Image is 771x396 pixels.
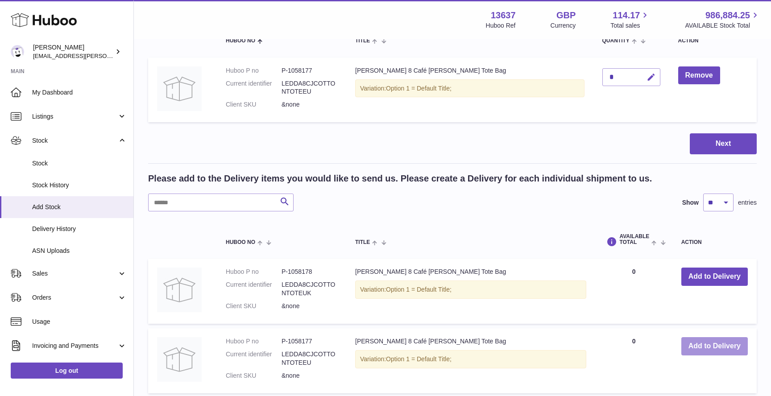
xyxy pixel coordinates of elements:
span: Total sales [610,21,650,30]
span: AVAILABLE Total [619,234,649,245]
td: 0 [595,259,672,324]
span: 986,884.25 [705,9,750,21]
span: Stock [32,159,127,168]
strong: 13637 [491,9,516,21]
span: Huboo no [226,239,255,245]
td: [PERSON_NAME] 8 Café [PERSON_NAME] Tote Bag [346,328,595,393]
span: Add Stock [32,203,127,211]
span: 114.17 [613,9,640,21]
button: Add to Delivery [681,337,748,355]
span: Orders [32,293,117,302]
dt: Current identifier [226,280,282,297]
span: Stock [32,136,117,145]
img: jonny@ledda.co [11,45,24,58]
button: Add to Delivery [681,268,748,286]
dd: P-1058178 [282,268,337,276]
dt: Client SKU [226,302,282,310]
a: 986,884.25 AVAILABLE Stock Total [685,9,760,30]
a: Log out [11,363,123,379]
dt: Huboo P no [226,268,282,276]
dd: LEDDA8CJCOTTONTOTEEU [282,79,337,96]
span: Option 1 = Default Title; [386,286,452,293]
td: 0 [595,328,672,393]
dd: LEDDA8CJCOTTONTOTEEU [282,350,337,367]
span: entries [738,198,757,207]
a: 114.17 Total sales [610,9,650,30]
img: LEDDA 8 Café Josephine Cotton Tote Bag [157,337,202,382]
span: Listings [32,112,117,121]
span: Stock History [32,181,127,190]
span: Invoicing and Payments [32,342,117,350]
span: Sales [32,269,117,278]
button: Next [690,133,757,154]
span: My Dashboard [32,88,127,97]
dd: LEDDA8CJCOTTONTOTEUK [282,280,337,297]
div: Action [678,38,748,44]
span: Title [355,38,370,44]
dt: Current identifier [226,79,282,96]
dt: Client SKU [226,100,282,109]
button: Remove [678,66,720,85]
span: Huboo no [226,38,255,44]
h2: Please add to the Delivery items you would like to send us. Please create a Delivery for each ind... [148,173,652,185]
dt: Huboo P no [226,66,282,75]
dt: Client SKU [226,371,282,380]
div: Variation: [355,280,586,299]
div: Action [681,239,748,245]
span: Delivery History [32,225,127,233]
div: Currency [551,21,576,30]
span: [EMAIL_ADDRESS][PERSON_NAME][DOMAIN_NAME] [33,52,179,59]
img: LEDDA 8 Café Josephine Cotton Tote Bag [157,66,202,111]
div: Variation: [355,79,584,98]
span: Option 1 = Default Title; [386,355,452,363]
img: LEDDA 8 Café Josephine Cotton Tote Bag [157,268,202,312]
div: Huboo Ref [486,21,516,30]
dd: &none [282,100,337,109]
strong: GBP [556,9,576,21]
dd: P-1058177 [282,337,337,346]
span: Usage [32,318,127,326]
dd: &none [282,302,337,310]
span: ASN Uploads [32,247,127,255]
span: Title [355,239,370,245]
dd: P-1058177 [282,66,337,75]
span: Quantity [602,38,630,44]
span: Option 1 = Default Title; [386,85,452,92]
label: Show [682,198,699,207]
dt: Huboo P no [226,337,282,346]
div: Variation: [355,350,586,368]
dd: &none [282,371,337,380]
dt: Current identifier [226,350,282,367]
td: [PERSON_NAME] 8 Café [PERSON_NAME] Tote Bag [346,58,593,123]
td: [PERSON_NAME] 8 Café [PERSON_NAME] Tote Bag [346,259,595,324]
div: [PERSON_NAME] [33,43,113,60]
span: AVAILABLE Stock Total [685,21,760,30]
